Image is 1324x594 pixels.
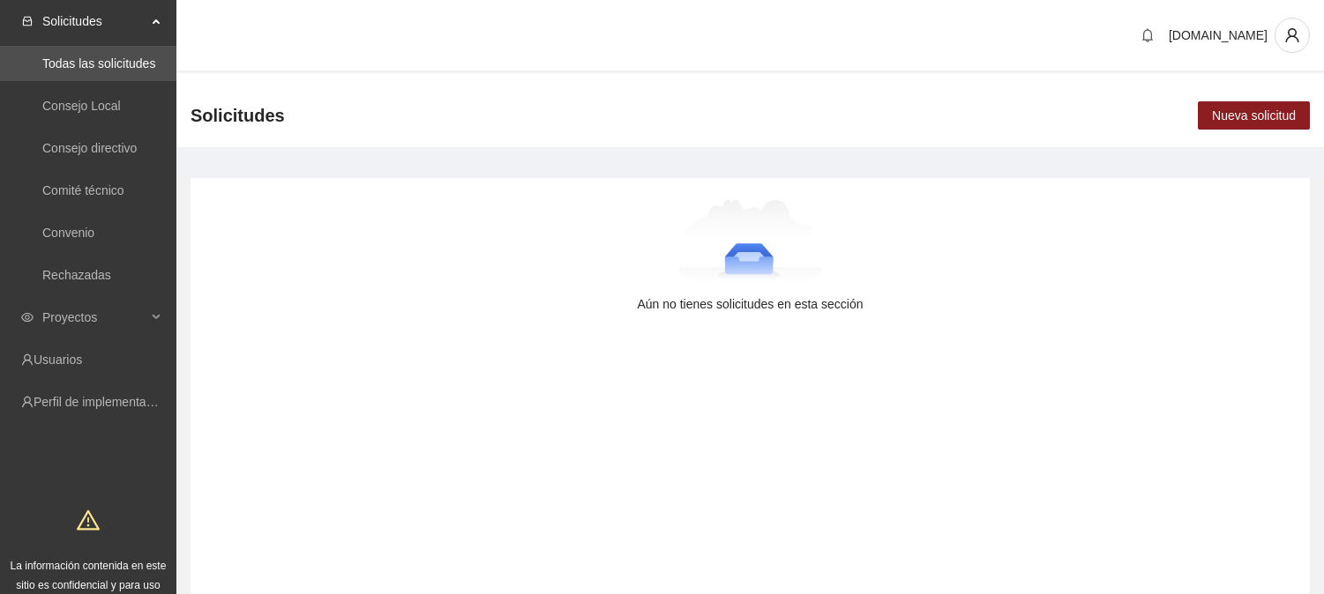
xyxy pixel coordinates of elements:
[34,353,82,367] a: Usuarios
[1133,21,1162,49] button: bell
[42,183,124,197] a: Comité técnico
[1275,18,1310,53] button: user
[42,141,137,155] a: Consejo directivo
[34,395,171,409] a: Perfil de implementadora
[1275,27,1309,43] span: user
[42,4,146,39] span: Solicitudes
[191,101,285,130] span: Solicitudes
[219,294,1282,314] div: Aún no tienes solicitudes en esta sección
[42,300,146,335] span: Proyectos
[21,15,34,27] span: inbox
[77,509,100,531] span: warning
[1169,28,1268,42] span: [DOMAIN_NAME]
[42,226,94,240] a: Convenio
[1134,28,1161,42] span: bell
[678,199,822,287] img: Aún no tienes solicitudes en esta sección
[21,311,34,323] span: eye
[42,268,111,282] a: Rechazadas
[42,99,121,113] a: Consejo Local
[1212,106,1296,125] span: Nueva solicitud
[1198,101,1310,130] button: Nueva solicitud
[42,56,155,71] a: Todas las solicitudes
